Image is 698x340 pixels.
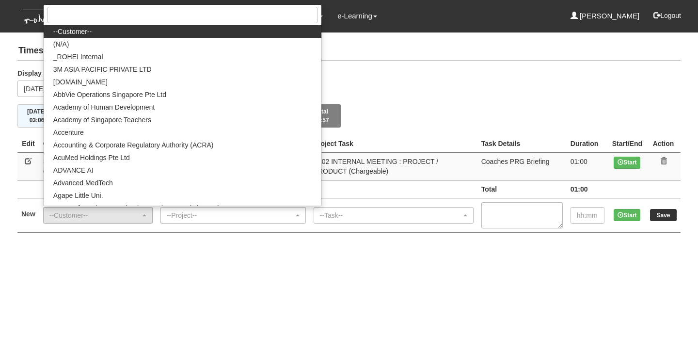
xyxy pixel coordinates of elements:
span: Agape Little Uni. [53,191,103,200]
td: 01:00 [567,152,608,180]
div: --Task-- [320,210,461,220]
th: Task Details [477,135,567,153]
span: AbbVie Operations Singapore Pte Ltd [53,90,166,99]
h4: Timesheets [17,41,681,61]
th: Project Task [310,135,477,153]
input: Save [650,209,677,221]
th: Client [39,135,157,153]
div: --Customer-- [49,210,141,220]
td: Singapore Institute of Power and Gas (SIPG) [39,152,157,180]
th: Duration [567,135,608,153]
span: Academy of Human Development [53,102,155,112]
label: New [21,209,35,219]
button: --Project-- [160,207,306,224]
td: AL02 INTERNAL MEETING : PROJECT / PRODUCT (Chargeable) [310,152,477,180]
th: Start/End [608,135,646,153]
span: Academy of Singapore Teachers [53,115,151,125]
a: e-Learning [337,5,377,27]
span: 03:06 [30,117,45,124]
button: --Customer-- [43,207,153,224]
button: Logout [647,4,688,27]
span: Accounting & Corporate Regulatory Authority (ACRA) [53,140,214,150]
span: Accenture [53,128,84,137]
a: [PERSON_NAME] [571,5,640,27]
span: Advanced MedTech [53,178,113,188]
b: Total [481,185,497,193]
td: Coaches PRG Briefing [477,152,567,180]
span: [DOMAIN_NAME] [53,77,108,87]
button: Start [614,157,640,169]
th: Edit [17,135,39,153]
span: Agency for Science, Technology and Research (A*Star) [53,203,220,213]
input: Search [48,7,317,23]
span: --Customer-- [53,27,92,36]
span: 3M ASIA PACIFIC PRIVATE LTD [53,65,152,74]
div: --Project-- [167,210,294,220]
button: --Task-- [314,207,474,224]
th: Action [646,135,681,153]
span: _ROHEI Internal [53,52,103,62]
span: (N/A) [53,39,69,49]
button: Start [614,209,640,221]
td: 01:00 [567,180,608,198]
label: Display the week of [17,68,80,78]
button: [DATE]03:06 [17,104,56,128]
div: Timesheet Week Summary [17,104,681,128]
input: hh:mm [571,207,604,224]
span: ADVANCE AI [53,165,94,175]
span: 11:57 [314,117,329,124]
span: AcuMed Holdings Pte Ltd [53,153,130,162]
iframe: chat widget [657,301,688,330]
